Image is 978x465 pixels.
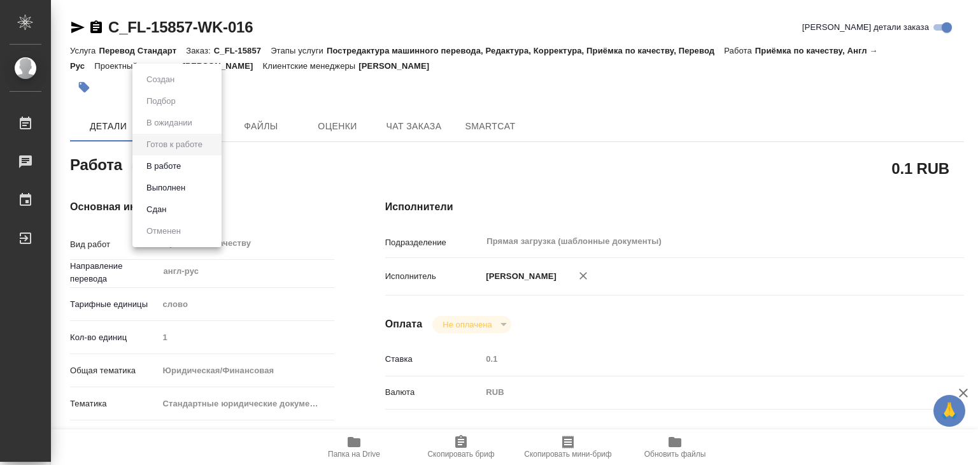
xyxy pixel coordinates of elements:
button: В ожидании [143,116,196,130]
button: Сдан [143,203,170,217]
button: В работе [143,159,185,173]
button: Отменен [143,224,185,238]
button: Выполнен [143,181,189,195]
button: Готов к работе [143,138,206,152]
button: Создан [143,73,178,87]
button: Подбор [143,94,180,108]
